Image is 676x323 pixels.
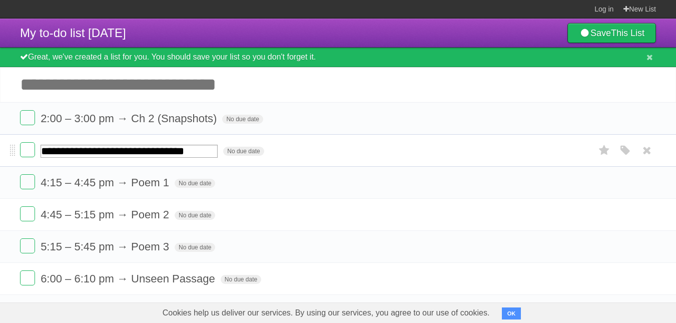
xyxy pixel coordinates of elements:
[20,270,35,285] label: Done
[175,211,215,220] span: No due date
[222,115,263,124] span: No due date
[223,147,264,156] span: No due date
[41,176,172,189] span: 4:15 – 4:45 pm → Poem 1
[41,112,219,125] span: 2:00 – 3:00 pm → Ch 2 (Snapshots)
[20,238,35,253] label: Done
[221,275,261,284] span: No due date
[41,240,172,253] span: 5:15 – 5:45 pm → Poem 3
[175,179,215,188] span: No due date
[20,142,35,157] label: Done
[611,28,644,38] b: This List
[20,110,35,125] label: Done
[41,272,218,285] span: 6:00 – 6:10 pm → Unseen Passage
[502,307,521,319] button: OK
[153,303,500,323] span: Cookies help us deliver our services. By using our services, you agree to our use of cookies.
[41,208,172,221] span: 4:45 – 5:15 pm → Poem 2
[20,174,35,189] label: Done
[567,23,656,43] a: SaveThis List
[20,26,126,40] span: My to-do list [DATE]
[20,206,35,221] label: Done
[175,243,215,252] span: No due date
[595,142,614,159] label: Star task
